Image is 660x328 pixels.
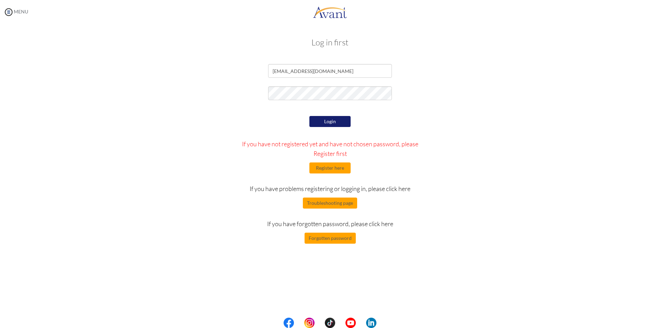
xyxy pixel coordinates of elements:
p: If you have problems registering or logging in, please click here [235,184,426,193]
img: blank.png [356,318,366,328]
img: logo.png [313,2,347,22]
button: Login [309,116,351,127]
button: Troubleshooting page [303,198,357,209]
img: li.png [366,318,376,328]
h3: Log in first [134,38,526,47]
img: blank.png [315,318,325,328]
img: blank.png [335,318,345,328]
img: fb.png [284,318,294,328]
input: Email [268,64,392,78]
img: yt.png [345,318,356,328]
button: Register here [309,162,351,173]
button: Forgotten password [305,233,356,244]
img: in.png [304,318,315,328]
img: blank.png [294,318,304,328]
p: If you have not registered yet and have not chosen password, please Register first [235,139,426,158]
p: If you have forgotten password, please click here [235,219,426,229]
img: icon-menu.png [3,7,14,17]
img: tt.png [325,318,335,328]
a: MENU [3,9,28,14]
